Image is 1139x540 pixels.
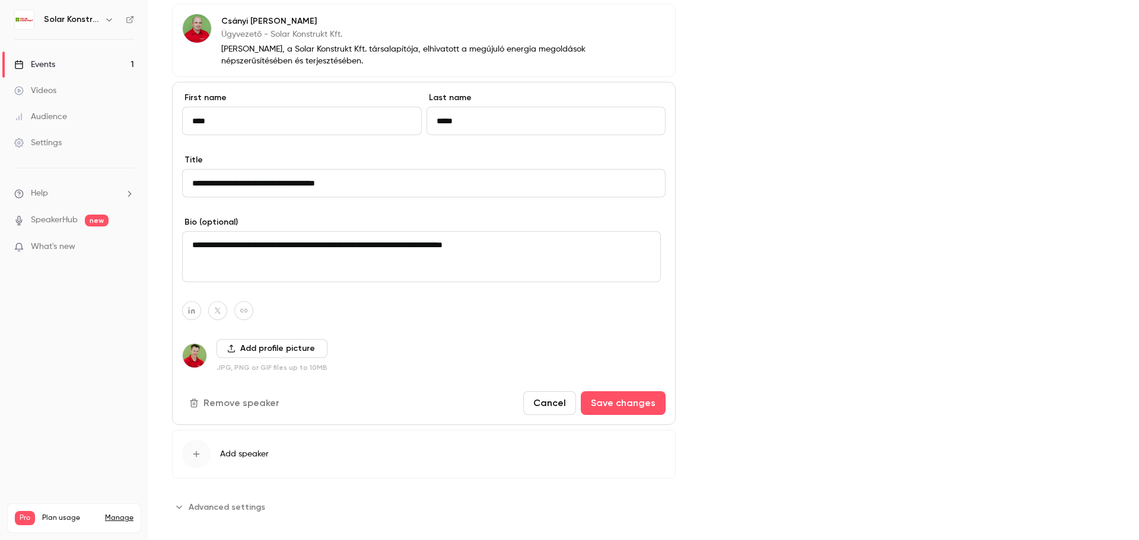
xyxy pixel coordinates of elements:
div: Audience [14,111,67,123]
p: JPG, PNG or GIF files up to 10MB [217,363,327,372]
button: Add profile picture [217,339,327,358]
label: First name [182,92,422,104]
label: Title [182,154,666,166]
button: Remove speaker [182,391,289,415]
span: Plan usage [42,513,98,523]
img: Solar Konstrukt Kft. [15,10,34,29]
span: Advanced settings [189,501,265,513]
p: [PERSON_NAME], a Solar Konstrukt Kft. társalapítója, elhivatott a megújuló energia megoldások nép... [221,43,599,67]
button: Advanced settings [172,497,272,516]
p: Ügyvezető - Solar Konstrukt Kft. [221,28,599,40]
div: Videos [14,85,56,97]
img: Bíró Tamás [183,344,206,368]
section: Advanced settings [172,497,676,516]
li: help-dropdown-opener [14,187,134,200]
label: Bio (optional) [182,216,666,228]
a: SpeakerHub [31,214,78,226]
button: Add speaker [172,430,676,478]
label: Last name [427,92,666,104]
a: Manage [105,513,133,523]
div: Settings [14,137,62,149]
span: new [85,215,109,226]
img: Csányi Gábor [183,14,211,43]
h6: Solar Konstrukt Kft. [44,14,100,25]
div: Csányi GáborCsányi [PERSON_NAME]Ügyvezető - Solar Konstrukt Kft.[PERSON_NAME], a Solar Konstrukt ... [172,4,676,77]
p: Csányi [PERSON_NAME] [221,15,599,27]
span: What's new [31,241,75,253]
span: Pro [15,511,35,525]
span: Add speaker [220,448,269,460]
div: Events [14,59,55,71]
button: Cancel [523,391,576,415]
button: Save changes [581,391,666,415]
span: Help [31,187,48,200]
